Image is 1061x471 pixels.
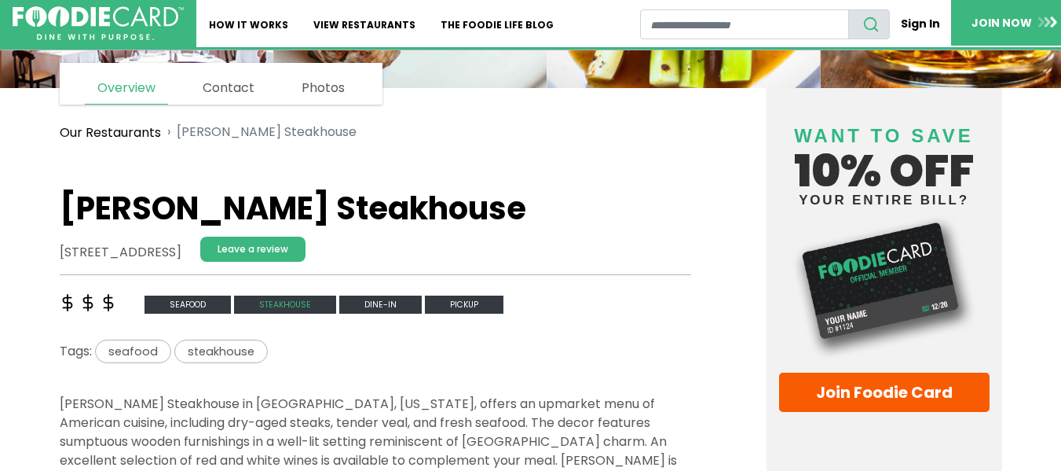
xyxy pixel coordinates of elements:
[60,63,382,105] nav: page links
[289,72,357,104] a: Photos
[848,9,890,39] button: search
[339,296,422,314] span: Dine-in
[60,340,691,370] div: Tags:
[890,9,951,39] a: Sign In
[339,294,425,312] a: Dine-in
[425,294,503,312] a: Pickup
[234,294,339,312] a: steakhouse
[779,373,990,412] a: Join Foodie Card
[174,340,268,364] span: steakhouse
[779,215,990,360] img: Foodie Card
[145,294,234,312] a: seafood
[13,6,184,41] img: FoodieCard; Eat, Drink, Save, Donate
[60,123,161,142] a: Our Restaurants
[174,342,268,360] a: steakhouse
[779,193,990,207] small: your entire bill?
[60,190,691,227] h1: [PERSON_NAME] Steakhouse
[425,296,503,314] span: Pickup
[640,9,849,39] input: restaurant search
[200,237,305,262] a: Leave a review
[779,105,990,207] h4: 10% off
[145,296,231,314] span: seafood
[794,125,973,146] span: Want to save
[190,72,267,104] a: Contact
[85,72,168,105] a: Overview
[234,296,336,314] span: steakhouse
[60,243,181,262] address: [STREET_ADDRESS]
[92,342,174,360] a: seafood
[60,113,691,152] nav: breadcrumb
[95,340,171,364] span: seafood
[161,123,357,142] li: [PERSON_NAME] Steakhouse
